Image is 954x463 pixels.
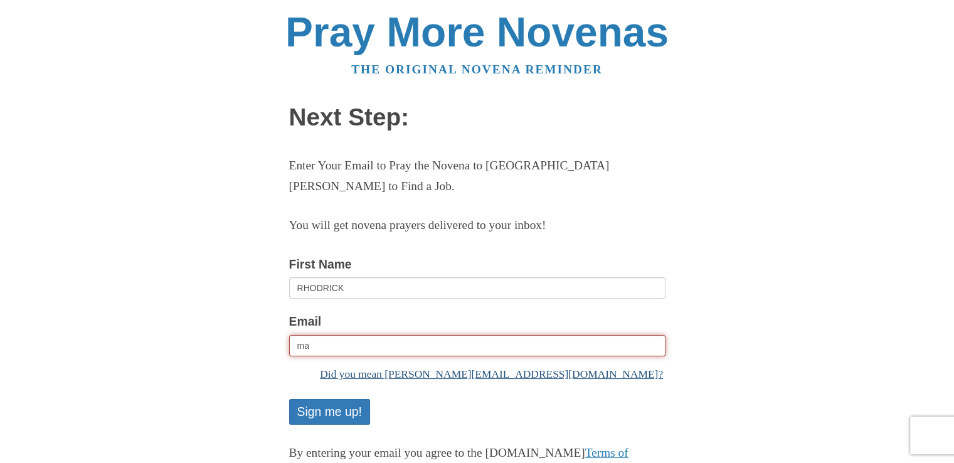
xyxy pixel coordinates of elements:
a: Did you mean [PERSON_NAME][EMAIL_ADDRESS][DOMAIN_NAME]? [289,361,665,386]
h1: Next Step: [289,104,665,131]
p: Enter Your Email to Pray the Novena to [GEOGRAPHIC_DATA][PERSON_NAME] to Find a Job. [289,156,665,197]
input: Optional [289,277,665,299]
a: Pray More Novenas [285,9,669,55]
label: First Name [289,254,352,275]
a: The original novena reminder [351,63,603,76]
button: Sign me up! [289,399,370,425]
p: You will get novena prayers delivered to your inbox! [289,215,665,236]
label: Email [289,311,322,332]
